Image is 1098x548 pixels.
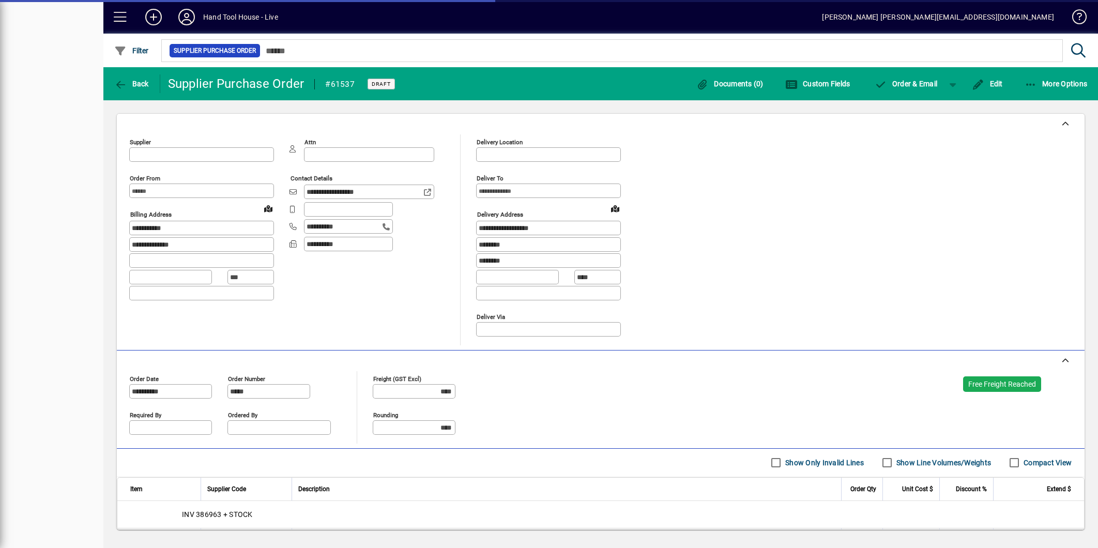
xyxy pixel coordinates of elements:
[1064,2,1085,36] a: Knowledge Base
[137,8,170,26] button: Add
[168,75,304,92] div: Supplier Purchase Order
[1025,80,1088,88] span: More Options
[114,80,149,88] span: Back
[902,483,933,495] span: Unit Cost $
[117,501,1084,528] div: INV 386963 + STOCK
[956,483,987,495] span: Discount %
[130,175,160,182] mat-label: Order from
[822,9,1054,25] div: [PERSON_NAME] [PERSON_NAME][EMAIL_ADDRESS][DOMAIN_NAME]
[203,9,278,25] div: Hand Tool House - Live
[972,80,1003,88] span: Edit
[207,483,246,495] span: Supplier Code
[170,8,203,26] button: Profile
[112,74,151,93] button: Back
[968,380,1036,388] span: Free Freight Reached
[477,139,523,146] mat-label: Delivery Location
[130,139,151,146] mat-label: Supplier
[304,139,316,146] mat-label: Attn
[1022,74,1090,93] button: More Options
[130,375,159,382] mat-label: Order date
[477,313,505,320] mat-label: Deliver via
[228,411,257,418] mat-label: Ordered by
[894,458,991,468] label: Show Line Volumes/Weights
[785,80,850,88] span: Custom Fields
[1047,483,1071,495] span: Extend $
[477,175,504,182] mat-label: Deliver To
[114,47,149,55] span: Filter
[969,74,1005,93] button: Edit
[1021,458,1072,468] label: Compact View
[372,81,391,87] span: Draft
[694,74,766,93] button: Documents (0)
[783,458,864,468] label: Show Only Invalid Lines
[696,80,764,88] span: Documents (0)
[325,76,355,93] div: #61537
[298,483,330,495] span: Description
[850,483,876,495] span: Order Qty
[874,80,937,88] span: Order & Email
[103,74,160,93] app-page-header-button: Back
[174,45,256,56] span: Supplier Purchase Order
[130,411,161,418] mat-label: Required by
[607,200,623,217] a: View on map
[783,74,853,93] button: Custom Fields
[130,483,143,495] span: Item
[373,375,421,382] mat-label: Freight (GST excl)
[260,200,277,217] a: View on map
[112,41,151,60] button: Filter
[869,74,942,93] button: Order & Email
[228,375,265,382] mat-label: Order number
[373,411,398,418] mat-label: Rounding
